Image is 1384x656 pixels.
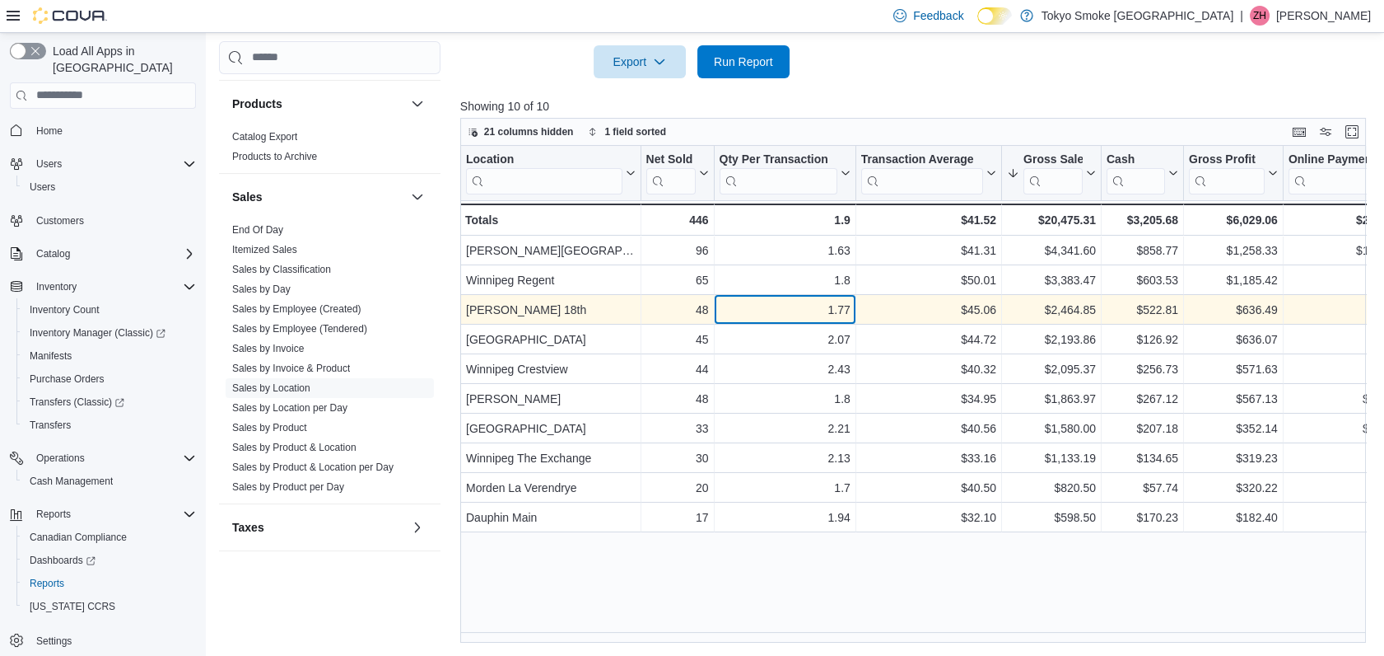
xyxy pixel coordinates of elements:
a: Sales by Employee (Created) [232,303,361,315]
button: Gross Profit [1189,152,1278,194]
button: Taxes [232,519,404,536]
button: Export [594,45,686,78]
button: Products [232,96,404,112]
button: Cash Management [16,470,203,493]
a: Products to Archive [232,151,317,162]
div: Location [466,152,622,194]
div: $182.40 [1189,508,1278,527]
span: Reports [23,574,196,593]
div: $603.53 [1107,270,1178,290]
button: Users [3,152,203,176]
span: Operations [36,452,85,465]
span: Manifests [23,346,196,366]
img: Cova [33,7,107,24]
span: Inventory Count [23,300,196,320]
p: [PERSON_NAME] [1276,6,1371,26]
button: Reports [30,504,77,524]
span: Users [36,157,62,171]
div: $57.74 [1107,478,1178,498]
a: Sales by Invoice [232,343,304,354]
div: 45 [645,330,708,349]
a: Sales by Classification [232,264,331,275]
button: Run Report [697,45,790,78]
span: Catalog [30,244,196,264]
span: Transfers [30,419,71,432]
div: 96 [645,241,708,260]
div: 1.9 [719,210,850,230]
div: $41.31 [861,241,996,260]
div: Morden La Verendrye [466,478,636,498]
span: Run Report [714,54,773,70]
span: Purchase Orders [30,373,105,386]
button: Cash [1107,152,1178,194]
span: Manifests [30,349,72,363]
div: Totals [465,210,636,230]
span: Settings [36,635,72,648]
div: $3,383.47 [1007,270,1096,290]
a: Transfers (Classic) [23,392,131,412]
span: Sales by Day [232,283,291,296]
div: 1.77 [719,300,850,320]
div: 30 [645,448,708,468]
div: Winnipeg Regent [466,270,636,290]
a: Inventory Count [23,300,106,320]
p: Showing 10 of 10 [460,98,1376,115]
button: Qty Per Transaction [719,152,850,194]
a: Sales by Employee (Tendered) [232,323,367,335]
a: [US_STATE] CCRS [23,597,122,616]
a: Dashboards [16,549,203,572]
span: Home [30,120,196,141]
button: Inventory [30,277,83,297]
div: $1,185.42 [1189,270,1278,290]
button: Products [408,94,427,114]
div: 44 [645,359,708,379]
button: Home [3,119,203,143]
span: Purchase Orders [23,369,196,389]
a: Home [30,121,69,141]
a: Purchase Orders [23,369,111,389]
div: 446 [645,210,708,230]
div: $20,475.31 [1007,210,1096,230]
div: $170.23 [1107,508,1178,527]
div: [PERSON_NAME] 18th [466,300,636,320]
button: Customers [3,209,203,232]
div: 20 [645,478,708,498]
a: End Of Day [232,224,283,236]
span: Canadian Compliance [30,531,127,544]
span: Export [603,45,676,78]
div: $1,580.00 [1007,419,1096,438]
a: Itemized Sales [232,244,297,255]
div: $636.07 [1189,330,1278,349]
div: Zoe Hyndman [1250,6,1270,26]
div: 33 [645,419,708,438]
button: Sales [232,189,404,205]
div: [PERSON_NAME][GEOGRAPHIC_DATA] [466,241,636,260]
button: Catalog [3,242,203,265]
div: $33.16 [861,448,996,468]
div: 1.94 [719,508,850,527]
span: Dashboards [30,554,96,567]
button: Users [30,154,68,174]
div: $522.81 [1107,300,1178,320]
span: Sales by Invoice & Product [232,362,350,375]
button: Location [466,152,636,194]
span: Reports [36,508,71,521]
div: 65 [645,270,708,290]
span: Itemized Sales [232,243,297,256]
div: $2,193.86 [1007,330,1096,349]
span: Sales by Product & Location [232,441,356,454]
div: $1,863.97 [1007,389,1096,409]
button: Taxes [408,518,427,537]
span: Users [30,154,196,174]
a: Catalog Export [232,131,297,143]
div: $858.77 [1107,241,1178,260]
span: Products to Archive [232,150,317,163]
span: Cash Management [30,475,113,488]
div: $3,205.68 [1107,210,1178,230]
button: Net Sold [645,152,708,194]
div: $50.01 [861,270,996,290]
div: 1.8 [719,270,850,290]
div: $34.95 [861,389,996,409]
button: 1 field sorted [581,122,673,142]
div: [GEOGRAPHIC_DATA] [466,419,636,438]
